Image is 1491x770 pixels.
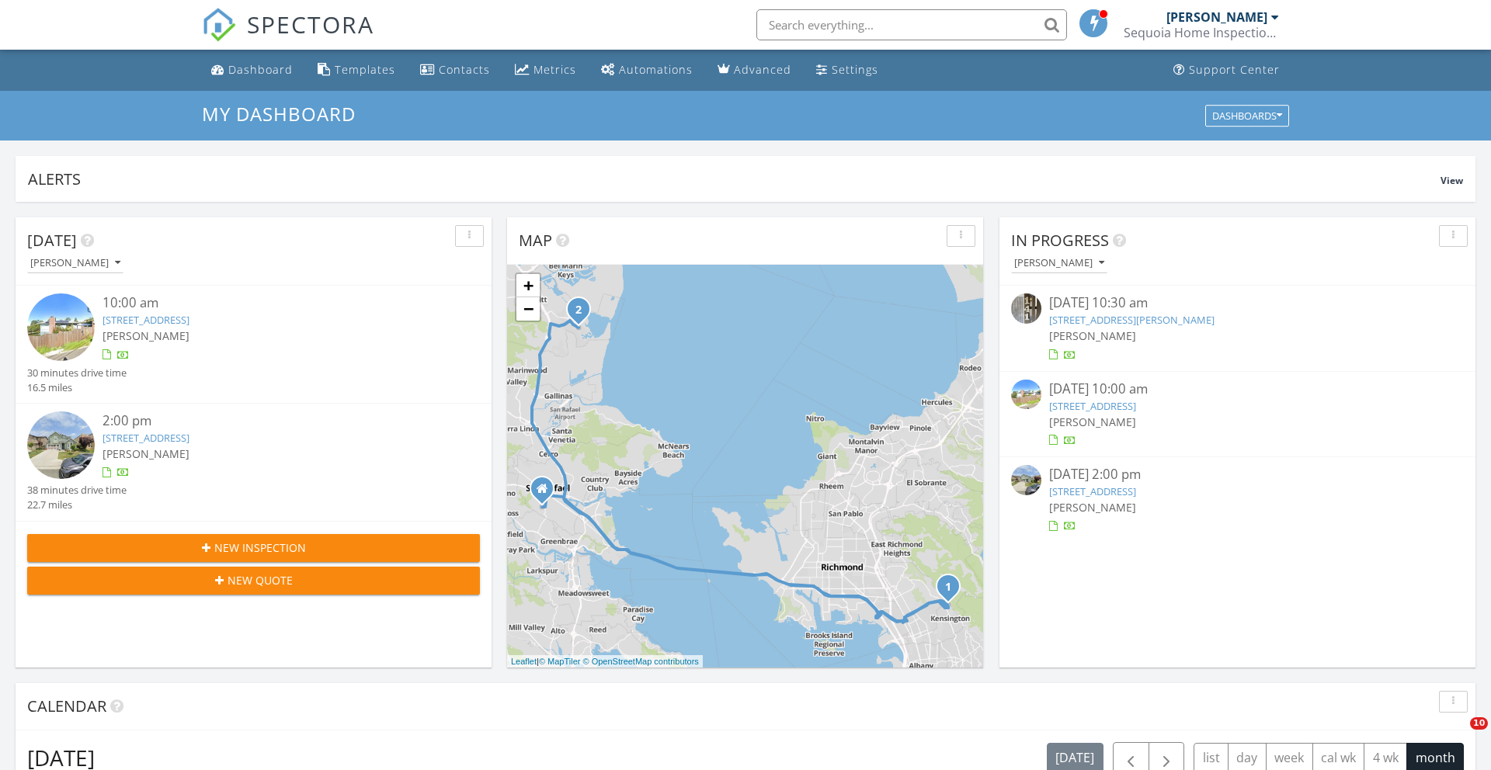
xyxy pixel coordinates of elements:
[27,230,77,251] span: [DATE]
[247,8,374,40] span: SPECTORA
[202,101,356,127] span: My Dashboard
[439,62,490,77] div: Contacts
[1011,465,1464,534] a: [DATE] 2:00 pm [STREET_ADDRESS] [PERSON_NAME]
[948,586,958,595] div: 61 Cowper Ave, Kensington, CA 94707
[1011,253,1107,274] button: [PERSON_NAME]
[103,313,189,327] a: [STREET_ADDRESS]
[1011,465,1041,495] img: streetview
[228,62,293,77] div: Dashboard
[810,56,885,85] a: Settings
[1049,380,1427,399] div: [DATE] 10:00 am
[27,411,95,479] img: streetview
[28,168,1441,189] div: Alerts
[711,56,798,85] a: Advanced
[1441,174,1463,187] span: View
[103,293,442,313] div: 10:00 am
[27,498,127,512] div: 22.7 miles
[756,9,1067,40] input: Search everything...
[103,411,442,431] div: 2:00 pm
[103,328,189,343] span: [PERSON_NAME]
[734,62,791,77] div: Advanced
[511,657,537,666] a: Leaflet
[1011,230,1109,251] span: In Progress
[519,230,552,251] span: Map
[619,62,693,77] div: Automations
[27,567,480,595] button: New Quote
[516,297,540,321] a: Zoom out
[1049,414,1136,429] span: [PERSON_NAME]
[509,56,582,85] a: Metrics
[27,366,127,380] div: 30 minutes drive time
[1124,25,1279,40] div: Sequoia Home Inspections
[583,657,699,666] a: © OpenStreetMap contributors
[1049,500,1136,515] span: [PERSON_NAME]
[1011,293,1041,324] img: image_processing2025082784y9e39m.jpeg
[1189,62,1280,77] div: Support Center
[103,446,189,461] span: [PERSON_NAME]
[832,62,878,77] div: Settings
[1205,105,1289,127] button: Dashboards
[1049,328,1136,343] span: [PERSON_NAME]
[30,258,120,269] div: [PERSON_NAME]
[311,56,401,85] a: Templates
[214,539,306,556] span: New Inspection
[27,411,480,513] a: 2:00 pm [STREET_ADDRESS] [PERSON_NAME] 38 minutes drive time 22.7 miles
[1049,484,1136,498] a: [STREET_ADDRESS]
[205,56,299,85] a: Dashboard
[539,657,581,666] a: © MapTiler
[228,572,293,588] span: New Quote
[516,274,540,297] a: Zoom in
[1011,293,1464,362] a: [DATE] 10:30 am [STREET_ADDRESS][PERSON_NAME] [PERSON_NAME]
[945,582,951,593] i: 1
[1049,465,1427,484] div: [DATE] 2:00 pm
[1011,380,1041,410] img: streetview
[202,21,374,54] a: SPECTORA
[27,293,480,395] a: 10:00 am [STREET_ADDRESS] [PERSON_NAME] 30 minutes drive time 16.5 miles
[1470,717,1488,730] span: 10
[595,56,699,85] a: Automations (Basic)
[533,62,576,77] div: Metrics
[27,695,106,716] span: Calendar
[1212,110,1282,121] div: Dashboards
[27,534,480,562] button: New Inspection
[542,488,551,498] div: 11 Lodge Ln, San Rafael CA 94901
[1049,399,1136,413] a: [STREET_ADDRESS]
[27,293,95,361] img: streetview
[1438,717,1475,754] iframe: Intercom live chat
[575,305,582,316] i: 2
[1011,380,1464,449] a: [DATE] 10:00 am [STREET_ADDRESS] [PERSON_NAME]
[27,253,123,274] button: [PERSON_NAME]
[507,655,703,668] div: |
[1166,9,1267,25] div: [PERSON_NAME]
[579,309,588,318] div: 15 San Pablo Ct, Novato, CA 94949
[1167,56,1286,85] a: Support Center
[1014,258,1104,269] div: [PERSON_NAME]
[27,483,127,498] div: 38 minutes drive time
[414,56,496,85] a: Contacts
[335,62,395,77] div: Templates
[1049,293,1427,313] div: [DATE] 10:30 am
[202,8,236,42] img: The Best Home Inspection Software - Spectora
[1049,313,1215,327] a: [STREET_ADDRESS][PERSON_NAME]
[103,431,189,445] a: [STREET_ADDRESS]
[27,380,127,395] div: 16.5 miles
